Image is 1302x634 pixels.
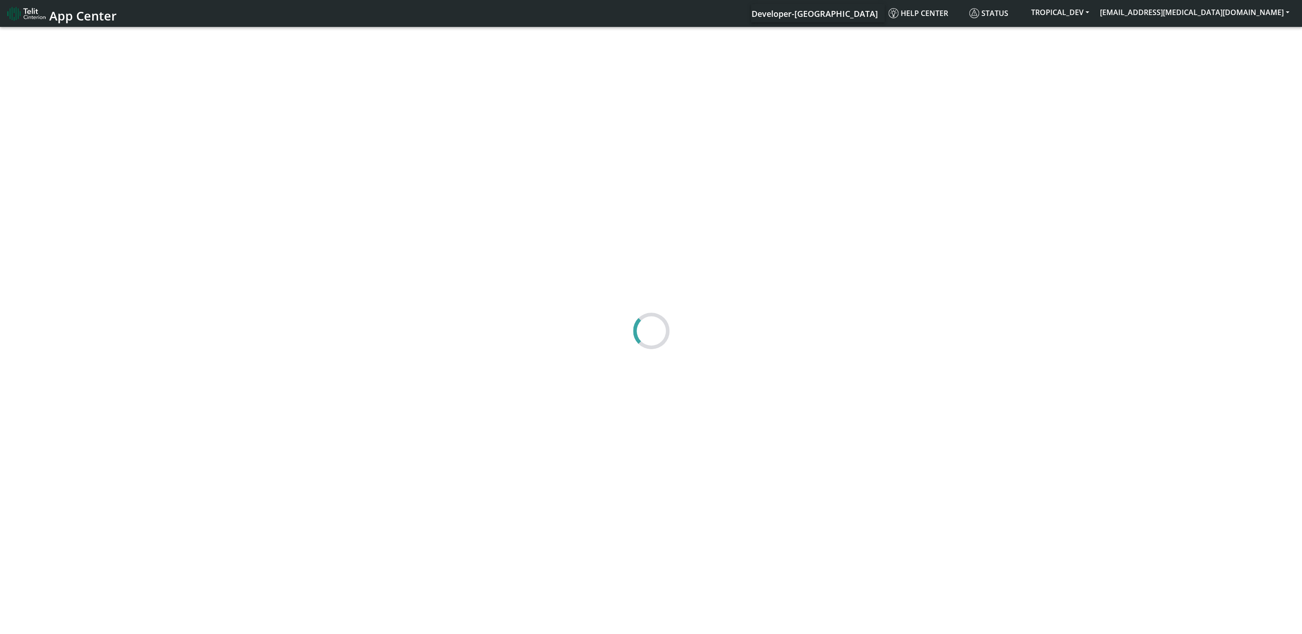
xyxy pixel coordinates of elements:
[1026,4,1095,21] button: TROPICAL_DEV
[751,4,877,22] a: Your current platform instance
[7,6,46,21] img: logo-telit-cinterion-gw-new.png
[7,4,115,23] a: App Center
[888,8,898,18] img: knowledge.svg
[965,4,1026,22] a: Status
[885,4,965,22] a: Help center
[888,8,948,18] span: Help center
[969,8,979,18] img: status.svg
[752,8,878,19] span: Developer-[GEOGRAPHIC_DATA]
[1095,4,1295,21] button: [EMAIL_ADDRESS][MEDICAL_DATA][DOMAIN_NAME]
[49,7,117,24] span: App Center
[969,8,1008,18] span: Status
